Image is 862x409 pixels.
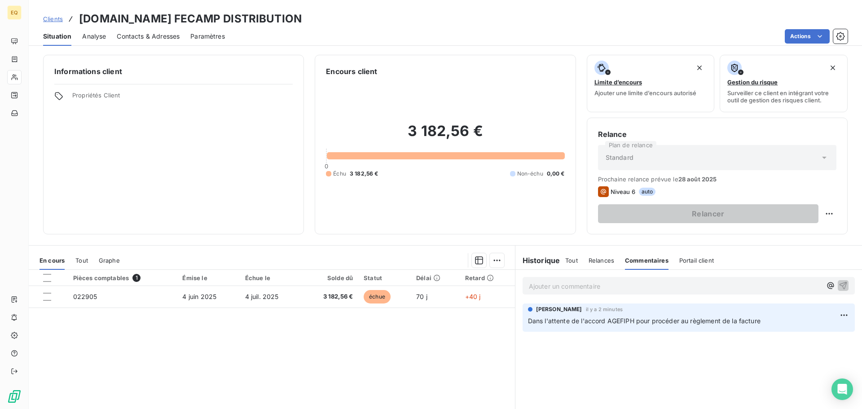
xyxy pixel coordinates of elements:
[678,176,717,183] span: 28 août 2025
[727,79,778,86] span: Gestion du risque
[79,11,302,27] h3: [DOMAIN_NAME] FECAMP DISTRIBUTION
[587,55,715,112] button: Limite d’encoursAjouter une limite d’encours autorisé
[72,92,293,104] span: Propriétés Client
[43,14,63,23] a: Clients
[325,163,328,170] span: 0
[416,274,454,281] div: Délai
[73,293,97,300] span: 022905
[639,188,656,196] span: auto
[364,290,391,303] span: échue
[7,5,22,20] div: EQ
[611,188,635,195] span: Niveau 6
[606,153,633,162] span: Standard
[625,257,668,264] span: Commentaires
[720,55,848,112] button: Gestion du risqueSurveiller ce client en intégrant votre outil de gestion des risques client.
[182,274,234,281] div: Émise le
[245,293,279,300] span: 4 juil. 2025
[117,32,180,41] span: Contacts & Adresses
[326,122,564,149] h2: 3 182,56 €
[598,129,836,140] h6: Relance
[416,293,427,300] span: 70 j
[75,257,88,264] span: Tout
[307,292,353,301] span: 3 182,56 €
[515,255,560,266] h6: Historique
[364,274,405,281] div: Statut
[465,293,481,300] span: +40 j
[679,257,714,264] span: Portail client
[598,176,836,183] span: Prochaine relance prévue le
[182,293,216,300] span: 4 juin 2025
[307,274,353,281] div: Solde dû
[40,257,65,264] span: En cours
[594,89,696,97] span: Ajouter une limite d’encours autorisé
[326,66,377,77] h6: Encours client
[43,15,63,22] span: Clients
[586,307,623,312] span: il y a 2 minutes
[589,257,614,264] span: Relances
[7,389,22,404] img: Logo LeanPay
[831,378,853,400] div: Open Intercom Messenger
[99,257,120,264] span: Graphe
[333,170,346,178] span: Échu
[43,32,71,41] span: Situation
[465,274,510,281] div: Retard
[73,274,172,282] div: Pièces comptables
[565,257,578,264] span: Tout
[350,170,378,178] span: 3 182,56 €
[727,89,840,104] span: Surveiller ce client en intégrant votre outil de gestion des risques client.
[528,317,761,325] span: Dans l'attente de l'accord AGEFIPH pour procéder au règlement de la facture
[245,274,296,281] div: Échue le
[82,32,106,41] span: Analyse
[536,305,582,313] span: [PERSON_NAME]
[517,170,543,178] span: Non-échu
[785,29,830,44] button: Actions
[547,170,565,178] span: 0,00 €
[132,274,141,282] span: 1
[598,204,818,223] button: Relancer
[54,66,293,77] h6: Informations client
[594,79,642,86] span: Limite d’encours
[190,32,225,41] span: Paramètres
